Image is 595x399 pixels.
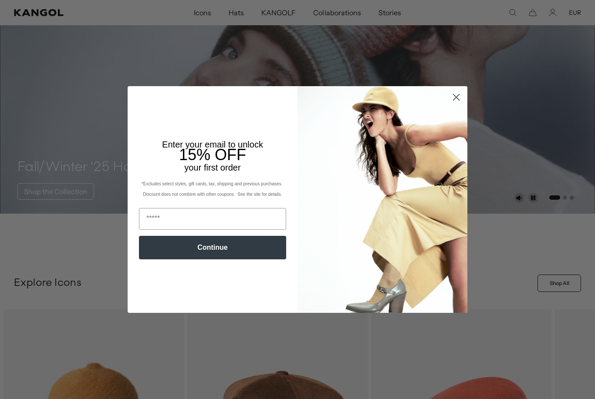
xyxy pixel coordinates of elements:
[139,236,286,259] button: Continue
[297,86,467,312] img: 93be19ad-e773-4382-80b9-c9d740c9197f.jpeg
[162,140,263,149] span: Enter your email to unlock
[179,146,246,164] span: 15% OFF
[139,208,286,230] input: Email
[184,163,240,172] span: your first order
[449,90,464,105] button: Close dialog
[142,181,284,197] span: *Excludes select styles, gift cards, tax, shipping and previous purchases. Discount does not comb...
